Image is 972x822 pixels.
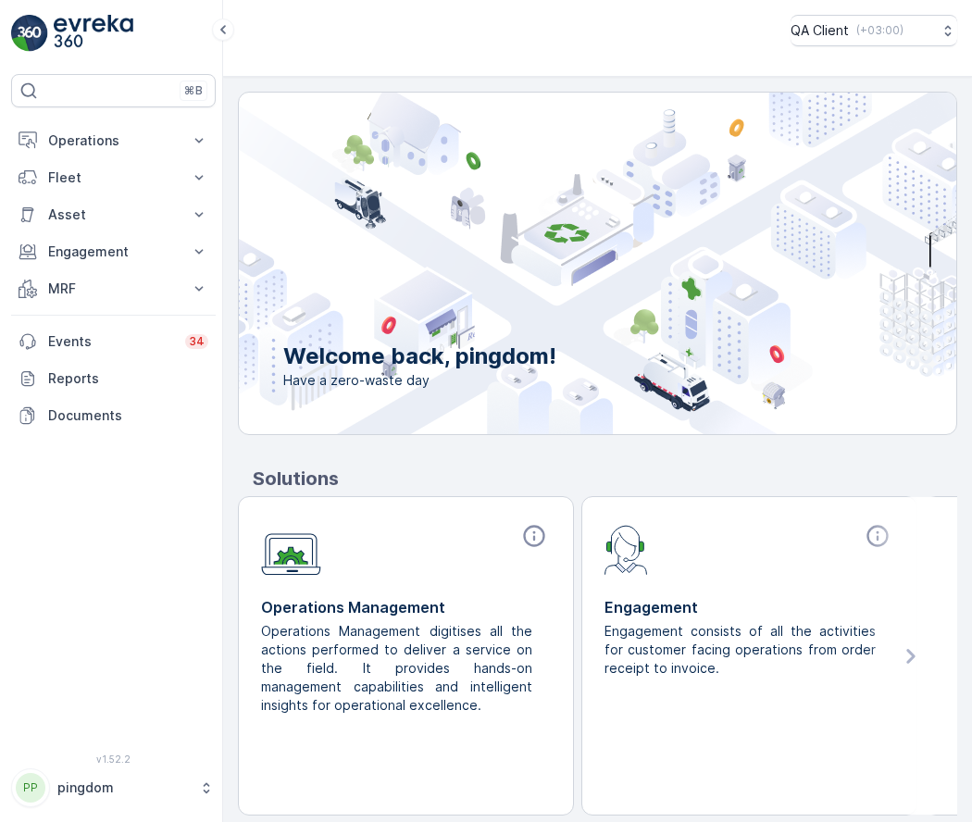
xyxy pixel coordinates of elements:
p: Asset [48,205,179,224]
a: Documents [11,397,216,434]
button: PPpingdom [11,768,216,807]
p: Engagement [604,596,894,618]
img: logo_light-DOdMpM7g.png [54,15,133,52]
span: v 1.52.2 [11,753,216,765]
p: Fleet [48,168,179,187]
button: Fleet [11,159,216,196]
p: Solutions [253,465,957,492]
button: QA Client(+03:00) [791,15,957,46]
p: ( +03:00 ) [856,23,903,38]
p: Reports [48,369,208,388]
a: Reports [11,360,216,397]
p: Documents [48,406,208,425]
img: city illustration [156,93,956,434]
p: Events [48,332,174,351]
a: Events34 [11,323,216,360]
button: Engagement [11,233,216,270]
img: module-icon [604,523,648,575]
span: Have a zero-waste day [283,371,556,390]
img: logo [11,15,48,52]
p: QA Client [791,21,849,40]
p: Welcome back, pingdom! [283,342,556,371]
p: Operations [48,131,179,150]
button: Operations [11,122,216,159]
p: MRF [48,280,179,298]
img: module-icon [261,523,321,576]
p: Operations Management [261,596,551,618]
p: Engagement consists of all the activities for customer facing operations from order receipt to in... [604,622,879,678]
p: 34 [189,334,205,349]
p: pingdom [57,778,190,797]
button: Asset [11,196,216,233]
p: Engagement [48,243,179,261]
p: ⌘B [184,83,203,98]
div: PP [16,773,45,803]
button: MRF [11,270,216,307]
p: Operations Management digitises all the actions performed to deliver a service on the field. It p... [261,622,536,715]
